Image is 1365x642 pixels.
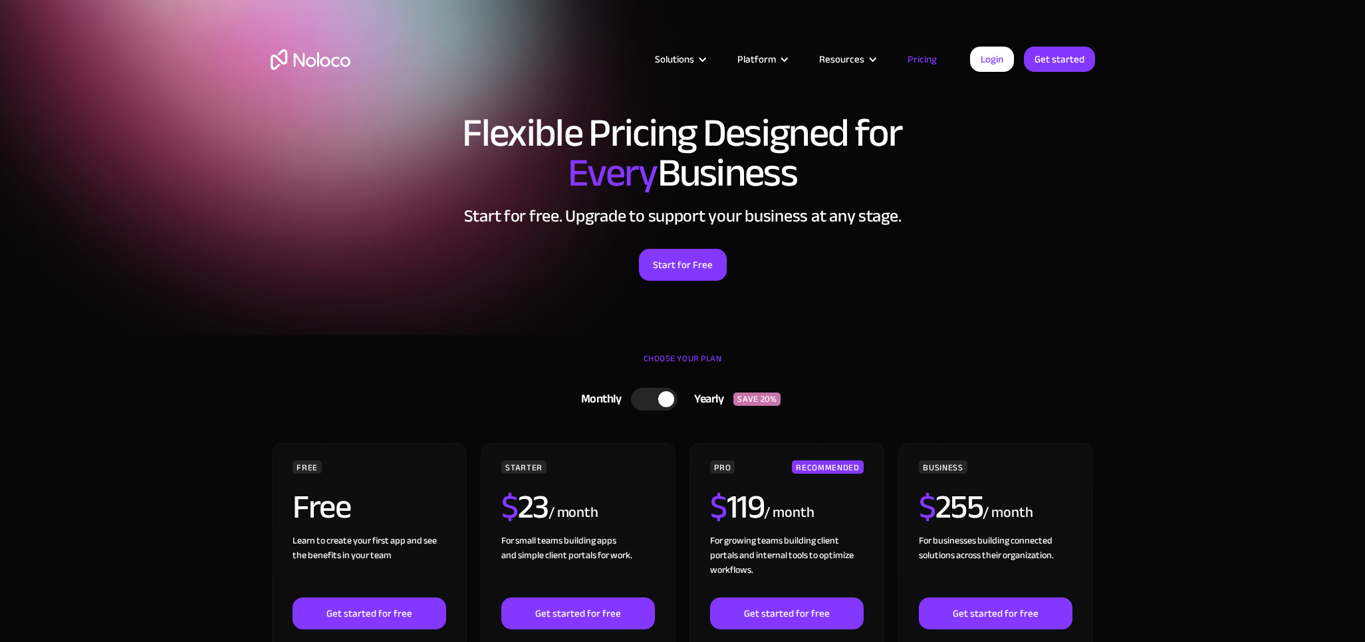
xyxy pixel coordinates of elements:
[655,51,694,68] div: Solutions
[919,490,983,524] h2: 255
[764,502,814,524] div: / month
[501,460,546,474] div: STARTER
[710,476,727,538] span: $
[792,460,863,474] div: RECOMMENDED
[891,51,953,68] a: Pricing
[919,597,1072,629] a: Get started for free
[293,460,322,474] div: FREE
[638,51,721,68] div: Solutions
[983,502,1033,524] div: / month
[293,597,445,629] a: Get started for free
[271,49,350,70] a: home
[721,51,803,68] div: Platform
[819,51,864,68] div: Resources
[271,206,1095,226] h2: Start for free. Upgrade to support your business at any stage.
[919,476,935,538] span: $
[501,597,654,629] a: Get started for free
[737,51,776,68] div: Platform
[733,393,781,406] div: SAVE 20%
[271,349,1095,382] div: CHOOSE YOUR PLAN
[710,597,863,629] a: Get started for free
[501,476,518,538] span: $
[564,389,632,409] div: Monthly
[501,490,549,524] h2: 23
[710,490,764,524] h2: 119
[568,136,658,210] span: Every
[293,490,350,524] h2: Free
[919,534,1072,597] div: For businesses building connected solutions across their organization. ‍
[970,47,1014,72] a: Login
[1024,47,1095,72] a: Get started
[678,389,733,409] div: Yearly
[639,249,727,281] a: Start for Free
[271,113,1095,193] h1: Flexible Pricing Designed for Business
[501,534,654,597] div: For small teams building apps and simple client portals for work. ‍
[803,51,891,68] div: Resources
[293,534,445,597] div: Learn to create your first app and see the benefits in your team ‍
[919,460,967,474] div: BUSINESS
[710,460,735,474] div: PRO
[710,534,863,597] div: For growing teams building client portals and internal tools to optimize workflows.
[549,502,598,524] div: / month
